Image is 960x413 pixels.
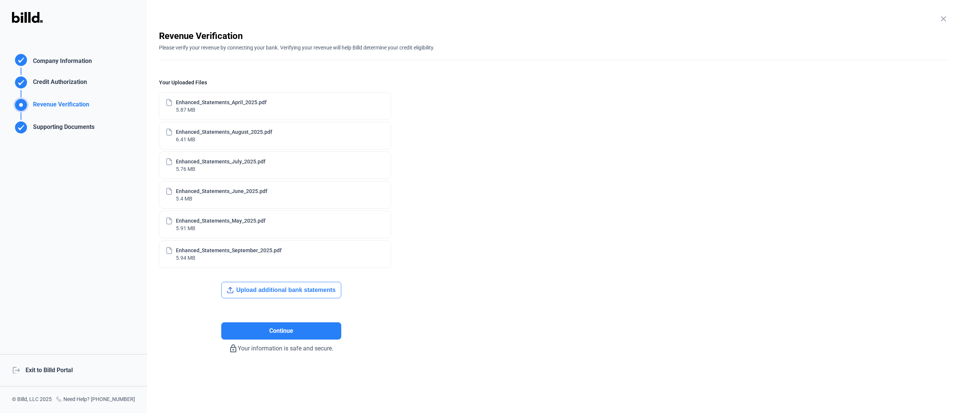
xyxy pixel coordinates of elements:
[159,42,948,51] div: Please verify your revenue by connecting your bank. Verifying your revenue will help Billd determ...
[221,282,341,298] button: Upload additional bank statements
[159,30,948,42] div: Revenue Verification
[221,322,341,340] button: Continue
[159,340,403,353] div: Your information is safe and secure.
[176,165,265,173] div: 5.76 MB
[12,12,43,23] img: Billd Logo
[176,254,282,262] div: 5.94 MB
[176,106,267,114] div: 5.87 MB
[176,217,265,224] div: Enhanced_Statements_May_2025.pdf
[176,247,282,254] div: Enhanced_Statements_September_2025.pdf
[176,136,272,143] div: 6.41 MB
[176,224,265,232] div: 5.91 MB
[176,187,267,195] div: Enhanced_Statements_June_2025.pdf
[939,14,948,23] mat-icon: close
[229,344,238,353] mat-icon: lock_outline
[12,366,19,373] mat-icon: logout
[176,195,267,202] div: 5.4 MB
[30,57,92,67] div: Company Information
[176,128,272,136] div: Enhanced_Statements_August_2025.pdf
[12,395,52,404] div: © Billd, LLC 2025
[176,158,265,165] div: Enhanced_Statements_July_2025.pdf
[176,99,267,106] div: Enhanced_Statements_April_2025.pdf
[30,100,89,112] div: Revenue Verification
[56,395,135,404] div: Need Help? [PHONE_NUMBER]
[30,123,94,135] div: Supporting Documents
[159,79,403,86] div: Your Uploaded Files
[30,78,87,90] div: Credit Authorization
[269,326,293,335] span: Continue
